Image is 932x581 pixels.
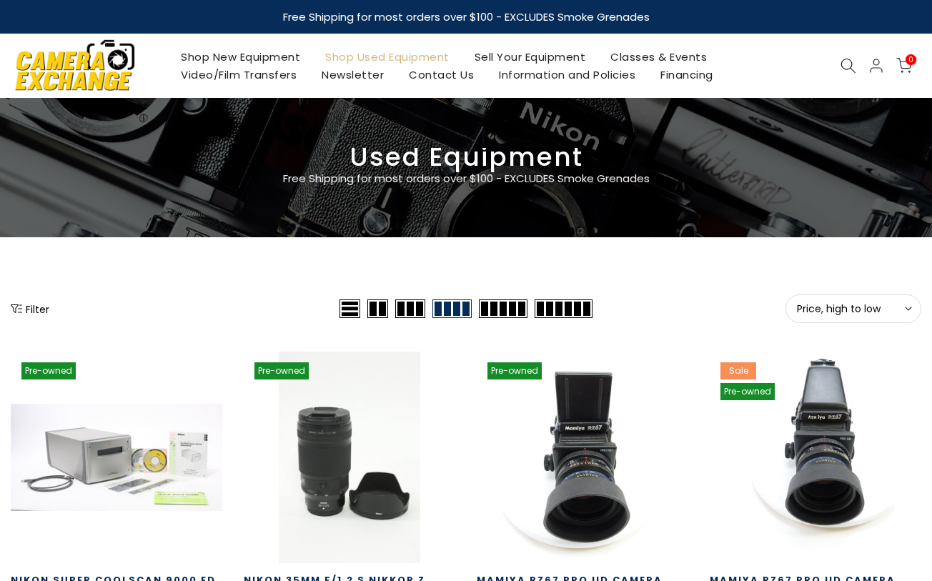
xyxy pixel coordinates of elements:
[169,48,313,66] a: Shop New Equipment
[11,302,49,316] button: Show filters
[169,66,309,84] a: Video/Film Transfers
[896,58,912,74] a: 0
[313,48,462,66] a: Shop Used Equipment
[309,66,397,84] a: Newsletter
[598,48,720,66] a: Classes & Events
[487,66,648,84] a: Information and Policies
[462,48,598,66] a: Sell Your Equipment
[906,54,916,65] span: 0
[648,66,726,84] a: Financing
[785,294,921,323] button: Price, high to low
[797,302,910,315] span: Price, high to low
[283,9,650,24] strong: Free Shipping for most orders over $100 - EXCLUDES Smoke Grenades
[11,148,921,167] h3: Used Equipment
[397,66,487,84] a: Contact Us
[198,170,734,187] p: Free Shipping for most orders over $100 - EXCLUDES Smoke Grenades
